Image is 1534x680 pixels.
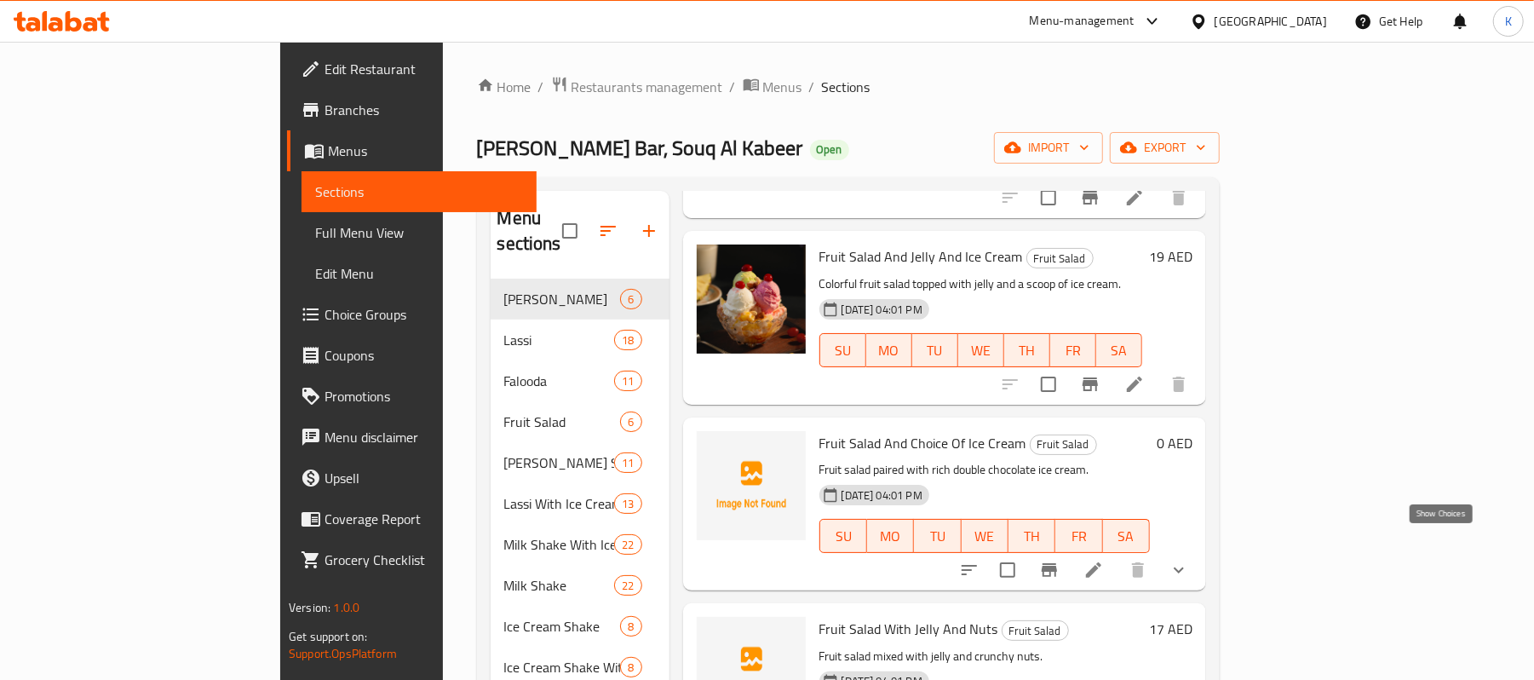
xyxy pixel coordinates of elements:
[874,524,907,549] span: MO
[912,333,958,367] button: TU
[615,332,641,349] span: 18
[328,141,523,161] span: Menus
[614,452,641,473] div: items
[958,333,1004,367] button: WE
[819,646,1142,667] p: Fruit salad mixed with jelly and crunchy nuts.
[504,412,621,432] span: Fruit Salad
[1008,519,1055,553] button: TH
[551,76,723,98] a: Restaurants management
[1030,435,1097,455] div: Fruit Salad
[810,140,849,160] div: Open
[629,210,669,251] button: Add section
[1070,177,1111,218] button: Branch-specific-item
[287,335,537,376] a: Coupons
[620,289,641,309] div: items
[1029,550,1070,591] button: Branch-specific-item
[615,578,641,594] span: 22
[1158,177,1199,218] button: delete
[538,77,544,97] li: /
[333,596,359,619] span: 1.0.0
[921,524,954,549] span: TU
[491,442,669,483] div: [PERSON_NAME] Special Items11
[819,616,998,642] span: Fruit Salad With Jelly And Nuts
[287,417,537,458] a: Menu disclaimer
[763,77,802,97] span: Menus
[968,524,1002,549] span: WE
[504,452,615,473] span: [PERSON_NAME] Special Items
[504,657,621,677] div: Ice Cream Shake With Ice Cream
[504,371,615,391] div: Falooda
[504,534,615,555] div: Milk Shake With Ice Cream
[504,289,621,309] span: [PERSON_NAME]
[819,459,1150,481] p: Fruit salad paired with rich double chocolate ice cream.
[504,575,615,596] span: Milk Shake
[1070,364,1111,405] button: Branch-specific-item
[325,59,523,79] span: Edit Restaurant
[289,643,397,665] a: Support.OpsPlatform
[873,338,905,363] span: MO
[621,660,641,676] span: 8
[491,524,669,565] div: Milk Shake With Ice Cream22
[315,182,523,202] span: Sections
[1110,132,1220,164] button: export
[287,89,537,130] a: Branches
[822,77,870,97] span: Sections
[730,77,736,97] li: /
[819,333,866,367] button: SU
[810,142,849,157] span: Open
[1030,11,1135,32] div: Menu-management
[1096,333,1142,367] button: SA
[287,49,537,89] a: Edit Restaurant
[819,519,867,553] button: SU
[621,291,641,308] span: 6
[302,212,537,253] a: Full Menu View
[325,345,523,366] span: Coupons
[287,539,537,580] a: Grocery Checklist
[866,333,912,367] button: MO
[325,550,523,570] span: Grocery Checklist
[1103,519,1150,553] button: SA
[287,498,537,539] a: Coverage Report
[287,130,537,171] a: Menus
[1124,187,1145,208] a: Edit menu item
[827,524,860,549] span: SU
[504,330,615,350] span: Lassi
[1031,366,1066,402] span: Select to update
[1031,180,1066,216] span: Select to update
[614,575,641,596] div: items
[572,77,723,97] span: Restaurants management
[552,213,588,249] span: Select all sections
[315,222,523,243] span: Full Menu View
[620,657,641,677] div: items
[835,487,929,504] span: [DATE] 04:01 PM
[1002,620,1069,641] div: Fruit Salad
[1149,617,1192,641] h6: 17 AED
[615,496,641,512] span: 13
[615,455,641,471] span: 11
[621,414,641,430] span: 6
[315,263,523,284] span: Edit Menu
[835,302,929,318] span: [DATE] 04:01 PM
[1149,245,1192,268] h6: 19 AED
[1117,550,1158,591] button: delete
[949,550,990,591] button: sort-choices
[504,616,621,637] span: Ice Cream Shake
[491,606,669,647] div: Ice Cream Shake8
[614,534,641,555] div: items
[491,360,669,401] div: Falooda11
[287,294,537,335] a: Choice Groups
[504,493,615,514] span: Lassi With Ice Cream
[1123,137,1206,158] span: export
[614,371,641,391] div: items
[620,616,641,637] div: items
[491,401,669,442] div: Fruit Salad6
[809,77,815,97] li: /
[697,431,806,540] img: Fruit Salad And Choice Of Ice Cream
[287,376,537,417] a: Promotions
[962,519,1008,553] button: WE
[1215,12,1327,31] div: [GEOGRAPHIC_DATA]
